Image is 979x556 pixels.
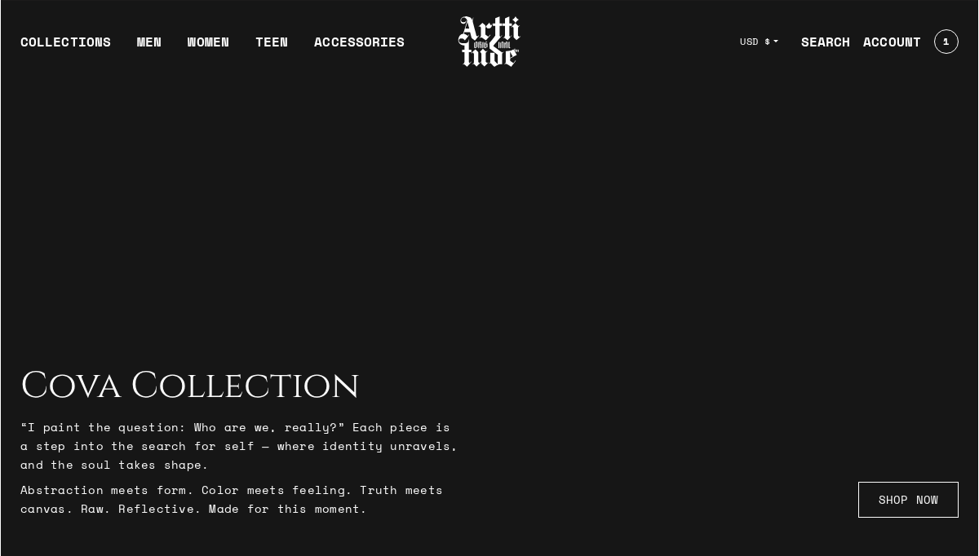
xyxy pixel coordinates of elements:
a: SEARCH [788,25,851,58]
a: SHOP NOW [858,482,959,518]
p: “I paint the question: Who are we, really?” Each piece is a step into the search for self — where... [20,417,461,474]
a: WOMEN [188,32,229,64]
p: Abstraction meets form. Color meets feeling. Truth meets canvas. Raw. Reflective. Made for this m... [20,480,461,518]
a: Open cart [921,23,959,60]
div: ACCESSORIES [314,32,405,64]
img: Arttitude [457,14,522,69]
div: COLLECTIONS [20,32,111,64]
span: USD $ [740,35,771,48]
a: MEN [137,32,162,64]
ul: Main navigation [7,32,418,64]
span: 1 [943,37,949,46]
a: ACCOUNT [850,25,921,58]
button: USD $ [730,24,788,60]
h2: Cova Collection [20,365,461,408]
a: TEEN [255,32,288,64]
